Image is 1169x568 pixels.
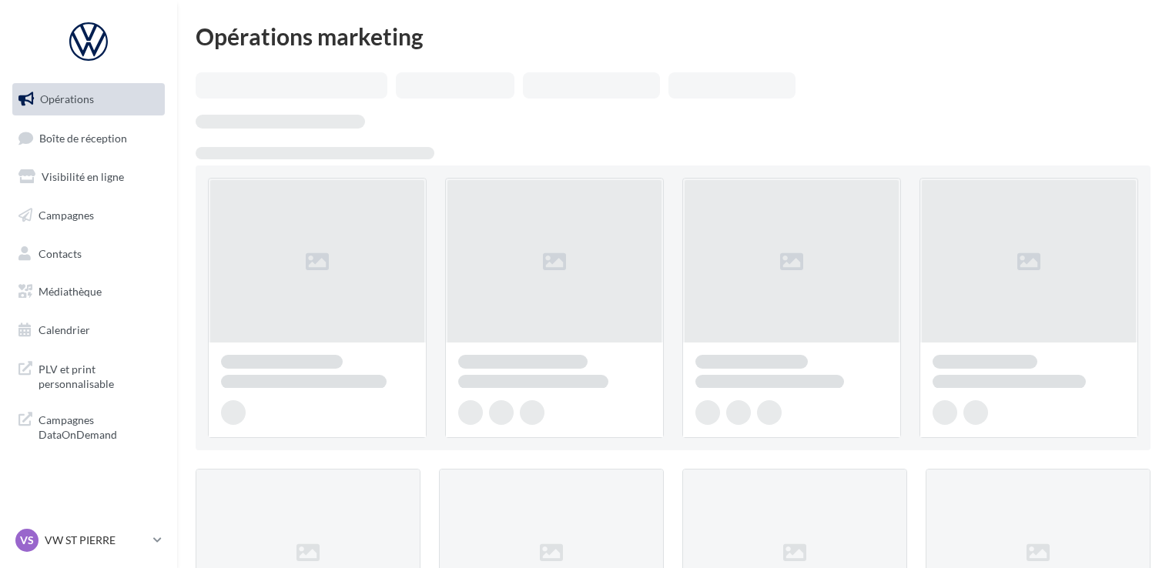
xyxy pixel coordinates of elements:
span: Opérations [40,92,94,105]
span: Campagnes DataOnDemand [39,409,159,443]
a: Visibilité en ligne [9,161,168,193]
a: Boîte de réception [9,122,168,155]
span: Calendrier [39,323,90,336]
div: Opérations marketing [196,25,1151,48]
a: Médiathèque [9,276,168,308]
a: Contacts [9,238,168,270]
a: Campagnes DataOnDemand [9,403,168,449]
span: Visibilité en ligne [42,170,124,183]
span: Médiathèque [39,285,102,298]
p: VW ST PIERRE [45,533,147,548]
span: Campagnes [39,209,94,222]
a: Calendrier [9,314,168,346]
span: Boîte de réception [39,131,127,144]
span: PLV et print personnalisable [39,359,159,392]
span: Contacts [39,246,82,259]
a: Opérations [9,83,168,115]
span: VS [20,533,34,548]
a: PLV et print personnalisable [9,352,168,398]
a: VS VW ST PIERRE [12,526,165,555]
a: Campagnes [9,199,168,232]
